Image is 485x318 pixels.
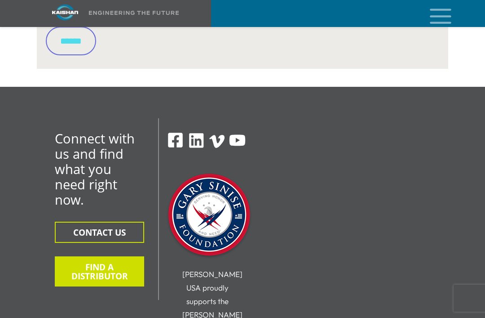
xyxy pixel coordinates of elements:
[164,171,254,261] img: Gary Sinise Foundation
[55,256,144,287] button: FIND A DISTRIBUTOR
[188,132,205,149] img: Linkedin
[167,132,184,148] img: Facebook
[31,4,99,20] img: kaishan logo
[209,135,225,148] img: Vimeo
[55,222,144,243] button: CONTACT US
[89,11,179,15] img: Engineering the future
[55,130,135,208] span: Connect with us and find what you need right now.
[426,6,441,21] a: mobile menu
[229,132,246,149] img: Youtube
